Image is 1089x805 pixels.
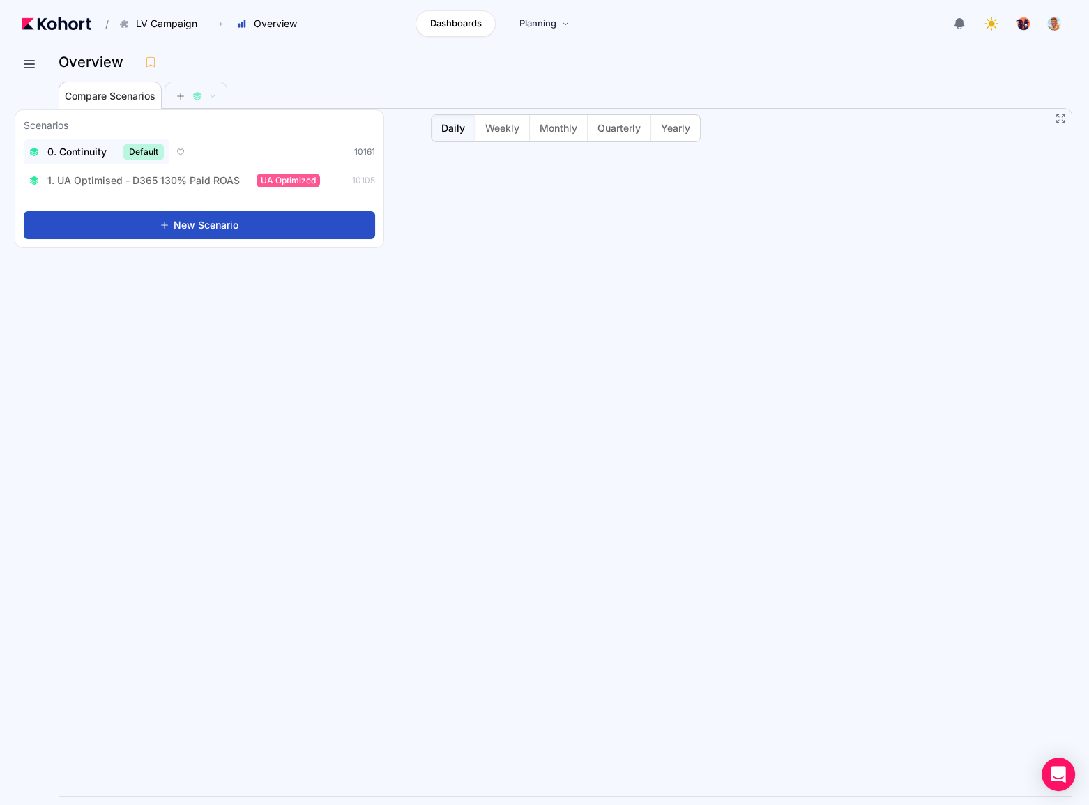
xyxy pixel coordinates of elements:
span: UA Optimized [257,174,320,187]
span: Planning [519,17,556,31]
span: LV Campaign [136,17,197,31]
span: 1. UA Optimised - D365 130% Paid ROAS [47,174,240,187]
button: 1. UA Optimised - D365 130% Paid ROASUA Optimized [24,169,326,192]
div: Open Intercom Messenger [1042,758,1075,791]
img: Kohort logo [22,17,91,30]
button: Daily [432,115,475,141]
span: Dashboards [430,17,482,31]
h3: Scenarios [24,118,68,135]
button: Monthly [529,115,587,141]
span: New Scenario [174,218,238,232]
button: LV Campaign [112,12,212,36]
span: 0. Continuity [47,145,107,159]
button: Yearly [650,115,700,141]
span: Default [123,144,164,160]
a: Dashboards [416,10,496,37]
span: Weekly [485,121,519,135]
span: Compare Scenarios [65,91,155,101]
img: logo_TreesPlease_20230726120307121221.png [1016,17,1030,31]
span: Overview [254,17,297,31]
span: Yearly [661,121,690,135]
button: New Scenario [24,211,375,239]
button: Weekly [475,115,529,141]
h3: Overview [59,55,132,69]
span: Daily [441,121,465,135]
button: Overview [229,12,312,36]
button: 0. ContinuityDefault [24,139,169,164]
span: Quarterly [597,121,641,135]
span: › [216,18,225,29]
span: 10105 [352,175,375,186]
a: Planning [504,10,584,37]
span: / [94,17,109,31]
span: Monthly [540,121,577,135]
button: Quarterly [587,115,650,141]
button: Fullscreen [1055,113,1066,124]
span: 10161 [354,146,375,158]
